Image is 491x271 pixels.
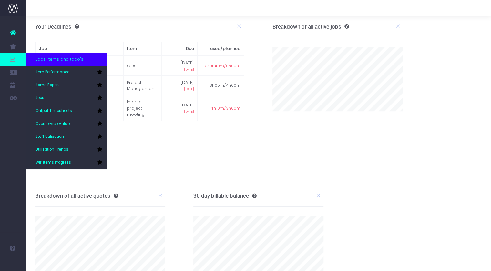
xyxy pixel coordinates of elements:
td: [DATE] [162,95,198,121]
td: Project Management [123,76,162,95]
span: Jobs [36,95,44,101]
span: Utilisation Trends [36,147,68,153]
span: 4h10m/3h00m [211,105,240,112]
th: Job: activate to sort column ascending [36,42,123,55]
img: images/default_profile_image.png [8,258,18,268]
span: [DATE] [184,67,194,72]
a: Output Timesheets [26,105,107,117]
a: Overservice Value [26,117,107,130]
span: 3h05m/4h00m [210,82,240,89]
h3: Breakdown of all active quotes [35,193,118,199]
a: Items Report [26,79,107,92]
a: Jobs [26,92,107,105]
span: Jobs, items and todo's [36,56,83,63]
th: Item: activate to sort column ascending [123,42,162,55]
th: Due: activate to sort column ascending [162,42,198,55]
span: Overservice Value [36,121,70,127]
span: [DATE] [184,109,194,114]
td: [DATE] [162,56,198,76]
td: [DATE] [162,76,198,95]
a: Item Performance [26,66,107,79]
td: OOO [123,56,162,76]
h3: Breakdown of all active jobs [272,24,349,30]
span: Output Timesheets [36,108,72,114]
span: Items Report [36,82,59,88]
a: Utilisation Trends [26,143,107,156]
a: Staff Utilisation [26,130,107,143]
td: Internal project meeting [123,95,162,121]
h3: 30 day billable balance [193,193,257,199]
span: 729h40m/0h00m [204,63,240,69]
span: [DATE] [184,87,194,91]
span: WIP Items Progress [36,160,71,166]
span: Item Performance [36,69,69,75]
a: WIP Items Progress [26,156,107,169]
h3: Your Deadlines [35,24,79,30]
th: used/planned: activate to sort column ascending [197,42,244,55]
span: Staff Utilisation [36,134,64,140]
